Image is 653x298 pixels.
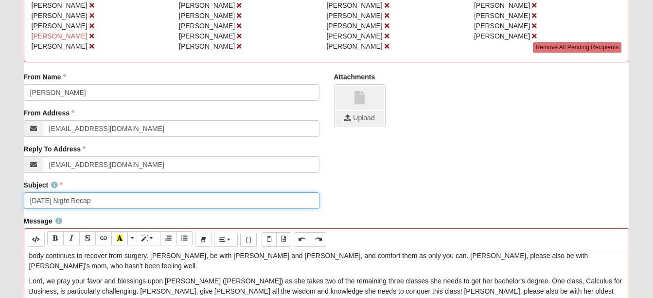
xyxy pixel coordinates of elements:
[32,32,88,40] span: [PERSON_NAME]
[29,241,624,271] p: Father [DEMOGRAPHIC_DATA], we continue to remember [PERSON_NAME] and [PERSON_NAME] in the loss of...
[179,12,235,19] span: [PERSON_NAME]
[137,231,160,245] button: Style
[326,1,382,9] span: [PERSON_NAME]
[240,233,257,247] button: Merge Field
[24,108,74,118] label: From Address
[214,233,238,247] button: Paragraph
[32,1,88,9] span: [PERSON_NAME]
[334,72,375,82] label: Attachments
[32,22,88,30] span: [PERSON_NAME]
[179,32,235,40] span: [PERSON_NAME]
[326,22,382,30] span: [PERSON_NAME]
[160,231,176,245] button: Ordered list (CTRL+SHIFT+NUM8)
[63,231,80,245] button: Italic (CTRL+I)
[27,233,45,247] button: Code Editor
[47,231,64,245] button: Bold (CTRL+B)
[310,232,326,246] button: Redo (CTRL+Y)
[24,216,62,226] label: Message
[179,42,235,50] span: [PERSON_NAME]
[24,72,66,82] label: From Name
[32,12,88,19] span: [PERSON_NAME]
[533,42,622,53] a: Remove All Pending Recipients
[179,1,235,9] span: [PERSON_NAME]
[474,12,530,19] span: [PERSON_NAME]
[294,232,310,246] button: Undo (CTRL+Z)
[24,144,86,154] label: Reply To Address
[111,231,128,245] button: Recent Color
[24,180,63,190] label: Subject
[176,231,193,245] button: Unordered list (CTRL+SHIFT+NUM7)
[326,32,382,40] span: [PERSON_NAME]
[195,233,212,247] button: Remove Font Style (CTRL+\)
[474,32,530,40] span: [PERSON_NAME]
[179,22,235,30] span: [PERSON_NAME]
[326,42,382,50] span: [PERSON_NAME]
[326,12,382,19] span: [PERSON_NAME]
[474,1,530,9] span: [PERSON_NAME]
[79,231,96,245] button: Strikethrough (CTRL+SHIFT+S)
[95,231,112,245] button: Link (CTRL+K)
[276,232,291,246] button: Paste from Word
[32,42,88,50] span: [PERSON_NAME]
[474,22,530,30] span: [PERSON_NAME]
[262,232,277,246] button: Paste Text
[127,231,137,245] button: More Color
